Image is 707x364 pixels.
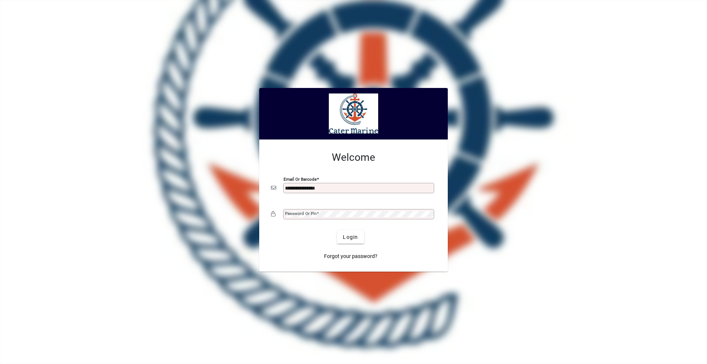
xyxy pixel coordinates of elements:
mat-label: Password or Pin [285,211,317,216]
mat-label: Email or Barcode [284,177,317,182]
button: Login [337,230,364,244]
h2: Welcome [271,151,436,164]
span: Forgot your password? [324,252,377,260]
a: Forgot your password? [321,250,380,263]
span: Login [343,233,358,241]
